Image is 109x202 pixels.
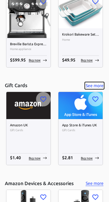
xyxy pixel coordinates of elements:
h5: Gift Cards [5,82,27,89]
h6: App Store & iTunes UK [62,123,99,128]
span: $ 49.95 [62,58,75,62]
p: Buy now [81,58,93,62]
span: Gift Cards [10,128,47,133]
span: $ 2.81 [62,155,73,160]
button: See more [85,180,104,187]
img: Amazon UK image [6,92,51,119]
p: Buy now [29,156,41,160]
h6: Amazon UK [10,123,47,128]
h5: Amazon Devices & Accessories [5,180,74,187]
h6: Breville Barista Express Espresso Machine, Black Sesame, BES870BSXL [10,42,47,47]
span: Home appliance [10,47,47,52]
h6: Krokori Bakeware Set, Rectangular Baking Pan Ceramic Glaze Baking Dish for Cooking, Kitchen, Cake... [62,32,99,37]
span: $ 1.40 [10,155,21,160]
button: See more [85,82,104,90]
span: Home [62,37,99,42]
p: Buy now [81,156,93,160]
p: Buy now [29,58,41,62]
span: $ 599.95 [10,58,26,62]
img: App Store & iTunes UK image [58,92,103,119]
span: Gift Cards [62,128,99,133]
